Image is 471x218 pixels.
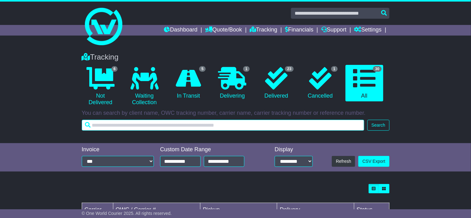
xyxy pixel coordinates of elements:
button: Refresh [332,156,355,167]
a: 1 Cancelled [302,65,339,102]
div: Invoice [82,146,154,153]
span: 30 [373,66,381,72]
a: Support [321,25,346,36]
a: 1 Delivering [213,65,251,102]
a: Financials [285,25,313,36]
td: Carrier [82,203,113,217]
span: 1 [243,66,250,72]
a: 6 Not Delivered [82,65,120,108]
a: 5 In Transit [169,65,207,102]
span: 23 [285,66,293,72]
a: Waiting Collection [125,65,163,108]
a: Tracking [250,25,277,36]
a: 30 All [346,65,383,102]
a: CSV Export [358,156,389,167]
td: Pickup [200,203,277,217]
td: Status [354,203,389,217]
span: 1 [331,66,338,72]
p: You can search by client name, OWC tracking number, carrier name, carrier tracking number or refe... [82,110,390,117]
div: Display [275,146,313,153]
span: © One World Courier 2025. All rights reserved. [82,211,172,216]
a: Dashboard [164,25,198,36]
td: OWC / Carrier # [113,203,200,217]
button: Search [367,120,389,131]
span: 6 [111,66,118,72]
a: Settings [354,25,382,36]
td: Delivery [277,203,354,217]
a: 23 Delivered [258,65,295,102]
span: 5 [199,66,206,72]
div: Custom Date Range [160,146,258,153]
a: Quote/Book [205,25,242,36]
div: Tracking [79,53,393,62]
